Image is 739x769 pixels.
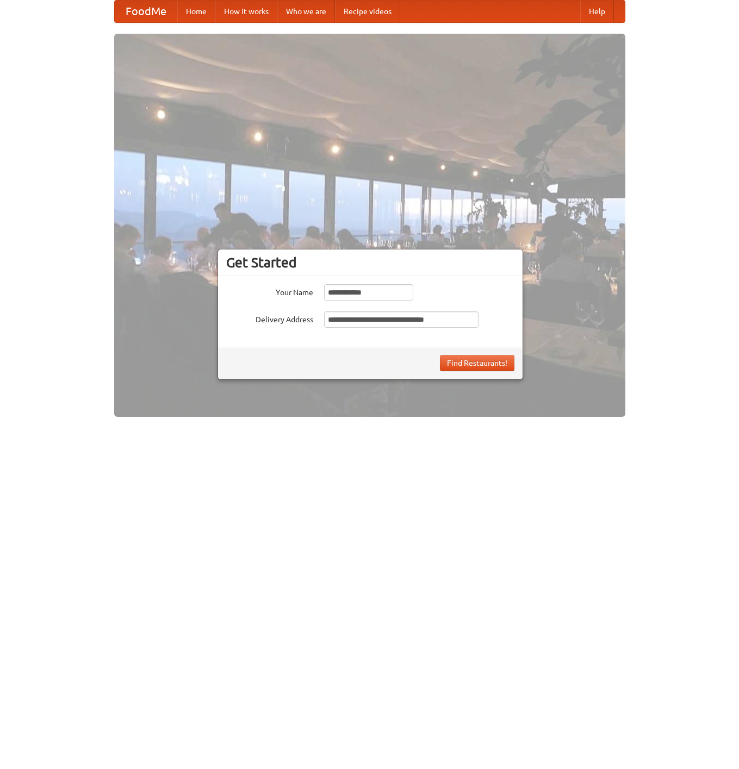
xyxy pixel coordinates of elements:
button: Find Restaurants! [440,355,514,371]
a: FoodMe [115,1,177,22]
a: Recipe videos [335,1,400,22]
a: Help [580,1,614,22]
label: Your Name [226,284,313,298]
h3: Get Started [226,254,514,271]
a: Home [177,1,215,22]
label: Delivery Address [226,311,313,325]
a: Who we are [277,1,335,22]
a: How it works [215,1,277,22]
